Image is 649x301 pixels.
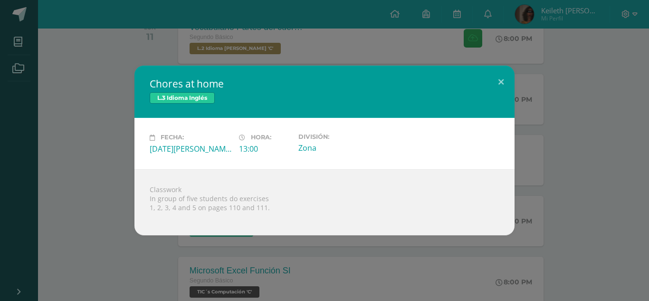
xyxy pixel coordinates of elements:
span: Hora: [251,134,271,141]
div: 13:00 [239,144,291,154]
span: L.3 Idioma Inglés [150,92,215,104]
span: Fecha: [161,134,184,141]
div: Classwork In group of five students do exercises 1, 2, 3, 4 and 5 on pages 110 and 111. [134,169,515,235]
div: Zona [298,143,380,153]
label: División: [298,133,380,140]
h2: Chores at home [150,77,499,90]
button: Close (Esc) [487,66,515,98]
div: [DATE][PERSON_NAME] [150,144,231,154]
